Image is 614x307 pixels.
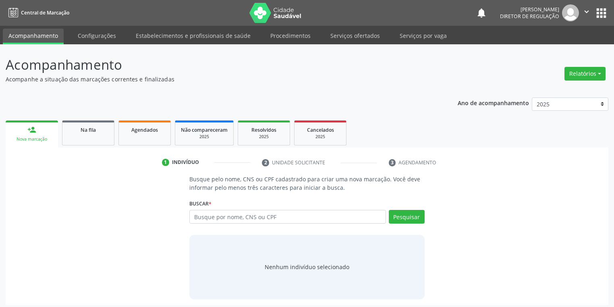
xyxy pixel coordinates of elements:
button:  [579,4,594,21]
p: Acompanhe a situação das marcações correntes e finalizadas [6,75,427,83]
a: Estabelecimentos e profissionais de saúde [130,29,256,43]
button: apps [594,6,608,20]
span: Diretor de regulação [500,13,559,20]
span: Não compareceram [181,127,228,133]
a: Serviços ofertados [325,29,386,43]
div: [PERSON_NAME] [500,6,559,13]
div: 2025 [244,134,284,140]
a: Procedimentos [265,29,316,43]
a: Acompanhamento [3,29,64,44]
span: Agendados [131,127,158,133]
span: Cancelados [307,127,334,133]
p: Busque pelo nome, CNS ou CPF cadastrado para criar uma nova marcação. Você deve informar pelo men... [189,175,425,192]
button: notifications [476,7,487,19]
div: Indivíduo [172,159,199,166]
button: Pesquisar [389,210,425,224]
div: Nova marcação [11,136,52,142]
div: 1 [162,159,169,166]
a: Configurações [72,29,122,43]
label: Buscar [189,197,212,210]
div: 2025 [181,134,228,140]
div: Nenhum indivíduo selecionado [265,263,349,271]
input: Busque por nome, CNS ou CPF [189,210,386,224]
p: Acompanhamento [6,55,427,75]
i:  [582,7,591,16]
a: Central de Marcação [6,6,69,19]
p: Ano de acompanhamento [458,97,529,108]
a: Serviços por vaga [394,29,452,43]
button: Relatórios [564,67,606,81]
span: Na fila [81,127,96,133]
div: 2025 [300,134,340,140]
span: Central de Marcação [21,9,69,16]
img: img [562,4,579,21]
div: person_add [27,125,36,134]
span: Resolvidos [251,127,276,133]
